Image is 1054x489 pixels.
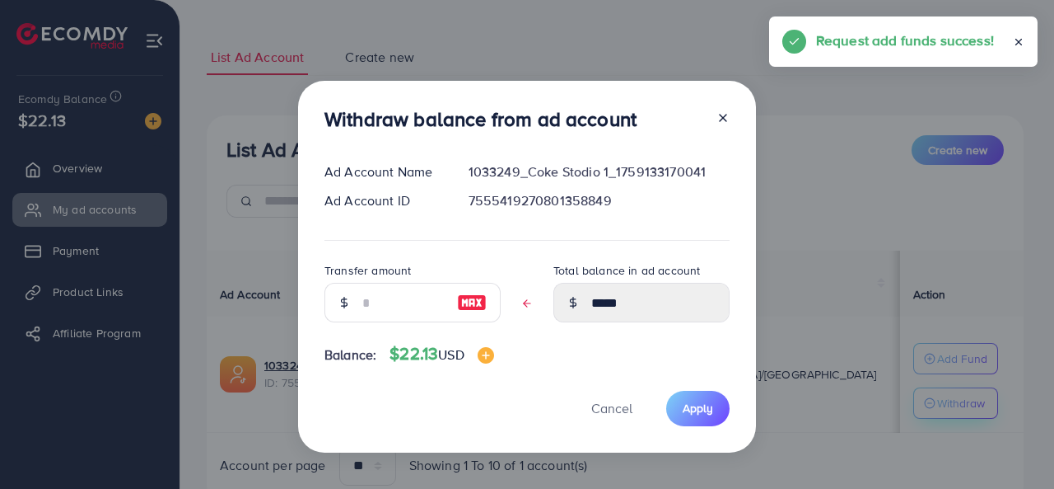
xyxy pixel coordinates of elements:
label: Transfer amount [324,262,411,279]
button: Apply [666,391,730,426]
iframe: Chat [984,415,1042,477]
h4: $22.13 [389,344,493,364]
div: 7555419270801358849 [455,191,743,210]
img: image [457,293,487,313]
button: Cancel [571,391,653,426]
label: Total balance in ad account [553,262,700,279]
div: Ad Account Name [311,162,455,181]
div: Ad Account ID [311,191,455,210]
h3: Withdraw balance from ad account [324,107,637,131]
span: Balance: [324,346,376,364]
img: image [478,347,494,364]
h5: Request add funds success! [816,30,994,51]
span: USD [438,346,464,364]
div: 1033249_Coke Stodio 1_1759133170041 [455,162,743,181]
span: Apply [683,400,713,416]
span: Cancel [591,399,632,417]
